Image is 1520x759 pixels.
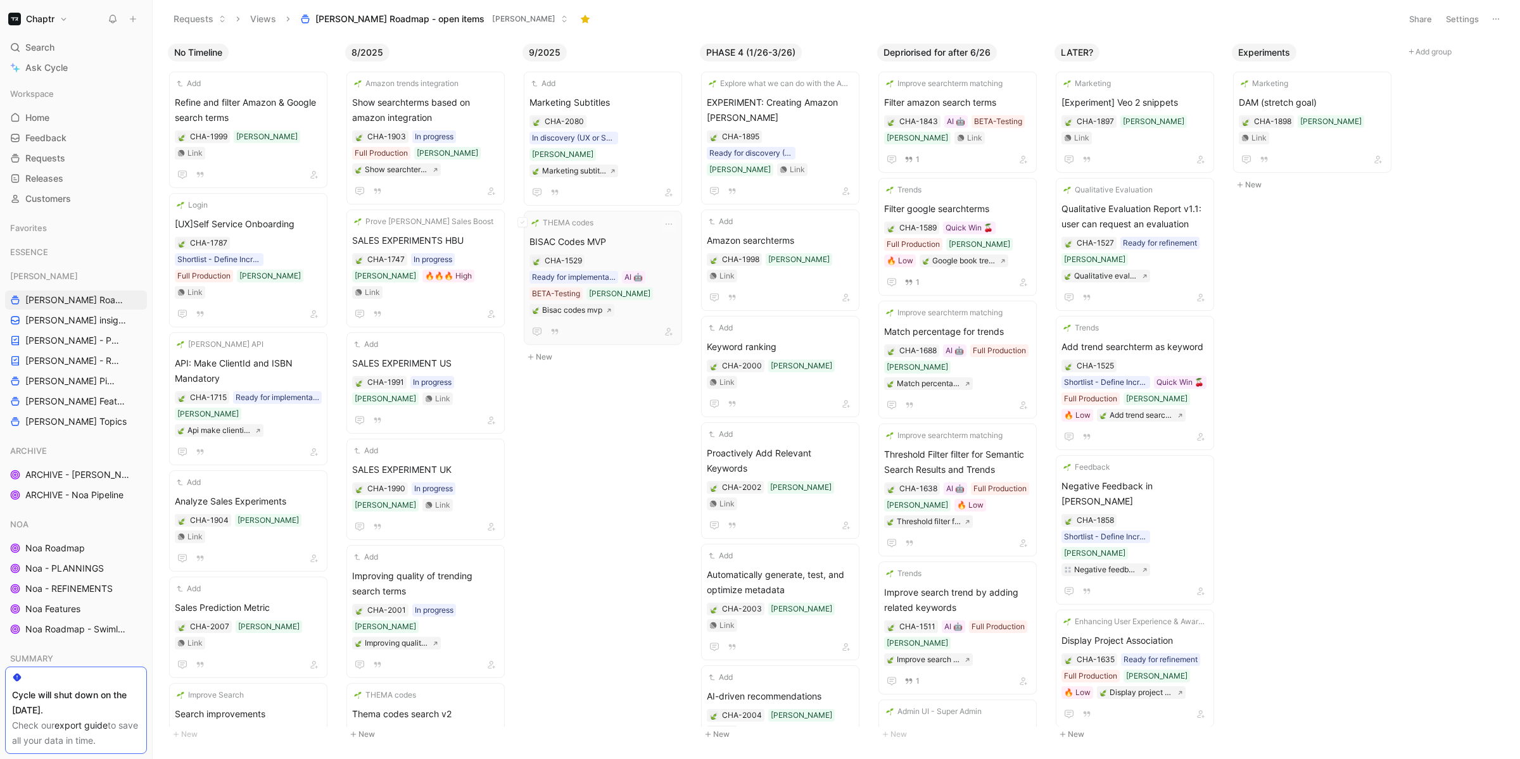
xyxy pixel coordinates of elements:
span: API: Make ClientId and ISBN Mandatory [175,356,322,386]
div: [PERSON_NAME] [887,361,948,373]
a: Ask Cycle [5,58,147,77]
button: 🍃 [709,255,718,264]
div: Google book trends [932,254,996,267]
a: AddProactively Add Relevant Keywords[PERSON_NAME]Link [701,422,859,539]
button: 🌱Improve searchterm matching [884,306,1004,319]
img: 🍃 [1099,411,1107,419]
div: Quick Win 🍒 [1156,376,1204,389]
span: Search [25,40,54,55]
button: Add [707,215,735,228]
a: [PERSON_NAME] - PLANNINGS [5,331,147,350]
span: Feedback [25,132,66,144]
span: Home [25,111,49,124]
button: 🍃 [709,361,718,370]
div: 9/2025New [517,38,695,371]
button: [PERSON_NAME] Roadmap - open items[PERSON_NAME] [294,9,574,28]
button: Add [175,77,203,90]
button: 🌱THEMA codes [529,216,595,229]
div: 🍃 [1064,117,1073,126]
span: Marketing [1252,77,1288,90]
div: [PERSON_NAME] [709,163,771,176]
a: 🌱Explore what we can do with the Amazon APIEXPERIMENT: Creating Amazon [PERSON_NAME]Ready for dis... [701,72,859,204]
div: Search [5,38,147,57]
span: [Experiment] Veo 2 snippets [1061,95,1208,110]
span: [PERSON_NAME] insights [25,314,129,327]
button: 🌱Marketing [1061,77,1113,90]
a: 🌱MarketingDAM (stretch goal)[PERSON_NAME]Link [1233,72,1391,173]
a: [PERSON_NAME] insights [5,311,147,330]
div: [PERSON_NAME] [417,147,478,160]
span: [PERSON_NAME] - PLANNINGS [25,334,122,347]
button: Settings [1440,10,1485,28]
span: Trends [897,184,921,196]
div: Link [187,147,203,160]
div: Link [365,286,380,299]
button: Add [352,338,380,351]
span: [PERSON_NAME] Pipeline [25,375,118,387]
a: 🌱Marketing[Experiment] Veo 2 snippets[PERSON_NAME]Link [1056,72,1214,173]
span: Prove [PERSON_NAME] Sales Boost [365,215,493,228]
span: [PERSON_NAME] [492,13,555,25]
span: Refine and filter Amazon & Google search terms [175,95,322,125]
div: BETA-Testing [974,115,1022,128]
span: Match percentage for trends [884,324,1031,339]
a: [PERSON_NAME] Pipeline [5,372,147,391]
span: Improve searchterm matching [897,77,1003,90]
div: Depriorised for after 6/26New [872,38,1049,748]
img: 🌱 [354,218,362,225]
img: 🍃 [532,306,540,314]
div: [PERSON_NAME] [1064,253,1125,266]
div: Api make clientid and isbn mandatory [187,424,251,437]
img: 🌱 [886,80,894,87]
div: CHA-1991 [367,376,404,389]
button: 🍃 [177,393,186,402]
div: 🔥 Low [1064,409,1091,422]
div: In progress [413,376,452,389]
img: Chaptr [8,13,21,25]
div: [PERSON_NAME] [1300,115,1362,128]
span: PHASE 4 (1/26-3/26) [706,46,795,59]
button: Requests [168,9,232,28]
span: [PERSON_NAME] Features [25,395,130,408]
img: 🌱 [1063,324,1071,332]
a: AddKeyword ranking[PERSON_NAME]Link [701,316,859,417]
span: Amazon searchterms [707,233,854,248]
button: Views [244,9,282,28]
div: [PERSON_NAME][PERSON_NAME] Roadmap - open items[PERSON_NAME] insights[PERSON_NAME] - PLANNINGS[PE... [5,267,147,431]
button: 🌱Trends [884,184,923,196]
a: 🌱TrendsAdd trend searchterm as keywordShortlist - Define IncrementQuick Win 🍒Full Production[PERS... [1056,316,1214,450]
div: [PERSON_NAME] [532,148,593,161]
span: Experiments [1238,46,1290,59]
span: THEMA codes [543,216,593,229]
img: 🍃 [887,348,895,355]
span: Favorites [10,222,47,234]
div: [PERSON_NAME] [1123,115,1184,128]
div: 🍃 [355,255,364,264]
div: Full Production [887,238,940,251]
a: Customers [5,189,147,208]
div: Quick Win 🍒 [946,222,993,234]
button: 🌱Amazon trends integration [352,77,460,90]
div: Ready for implementation [532,271,616,284]
div: BETA-Testing [532,287,580,300]
a: AddSALES EXPERIMENT USIn progress[PERSON_NAME]Link [346,332,505,434]
div: [PERSON_NAME] [5,267,147,285]
span: 1 [916,156,920,163]
span: Login [188,199,208,211]
span: BISAC Codes MVP [529,234,676,249]
button: 🍃 [355,378,364,387]
div: Ready for discovery (UX) [709,147,793,160]
img: 🍃 [710,363,718,370]
span: Depriorised for after 6/26 [883,46,991,59]
img: 🍃 [1065,363,1072,370]
img: 🌱 [354,80,362,87]
button: Depriorised for after 6/26 [877,44,997,61]
button: 🍃 [532,117,541,126]
a: 🌱Login[UX]Self Service OnboardingShortlist - Define IncrementFull Production[PERSON_NAME]Link [169,193,327,327]
div: CHA-1589 [899,222,937,234]
img: 🍃 [710,134,718,141]
span: Keyword ranking [707,339,854,354]
img: 🍃 [355,134,363,141]
div: Full Production [177,270,231,282]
